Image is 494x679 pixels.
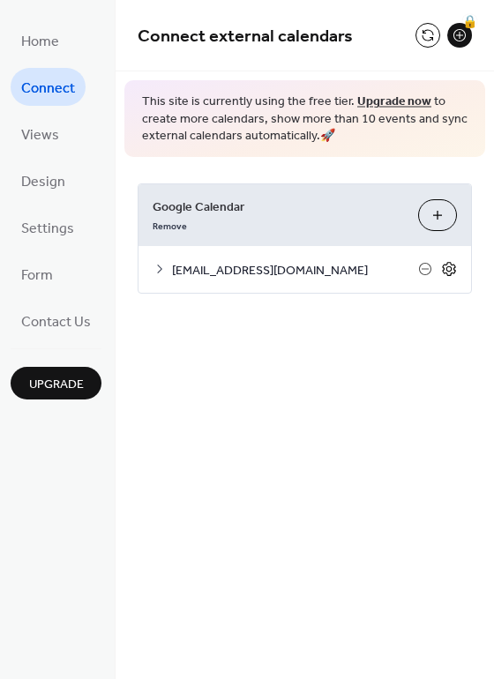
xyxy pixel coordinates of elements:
a: Design [11,161,76,199]
span: Home [21,28,59,56]
a: Contact Us [11,302,101,339]
span: Views [21,122,59,149]
button: Upgrade [11,367,101,399]
span: Form [21,262,53,289]
span: Upgrade [29,376,84,394]
a: Views [11,115,70,153]
a: Home [11,21,70,59]
span: This site is currently using the free tier. to create more calendars, show more than 10 events an... [142,93,468,145]
span: [EMAIL_ADDRESS][DOMAIN_NAME] [172,261,418,280]
a: Upgrade now [357,90,431,114]
span: Connect external calendars [138,19,353,54]
span: Google Calendar [153,198,404,216]
a: Settings [11,208,85,246]
span: Settings [21,215,74,242]
span: Remove [153,220,187,232]
span: Design [21,168,65,196]
a: Connect [11,68,86,106]
a: Form [11,255,64,293]
span: Connect [21,75,75,102]
span: Contact Us [21,309,91,336]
